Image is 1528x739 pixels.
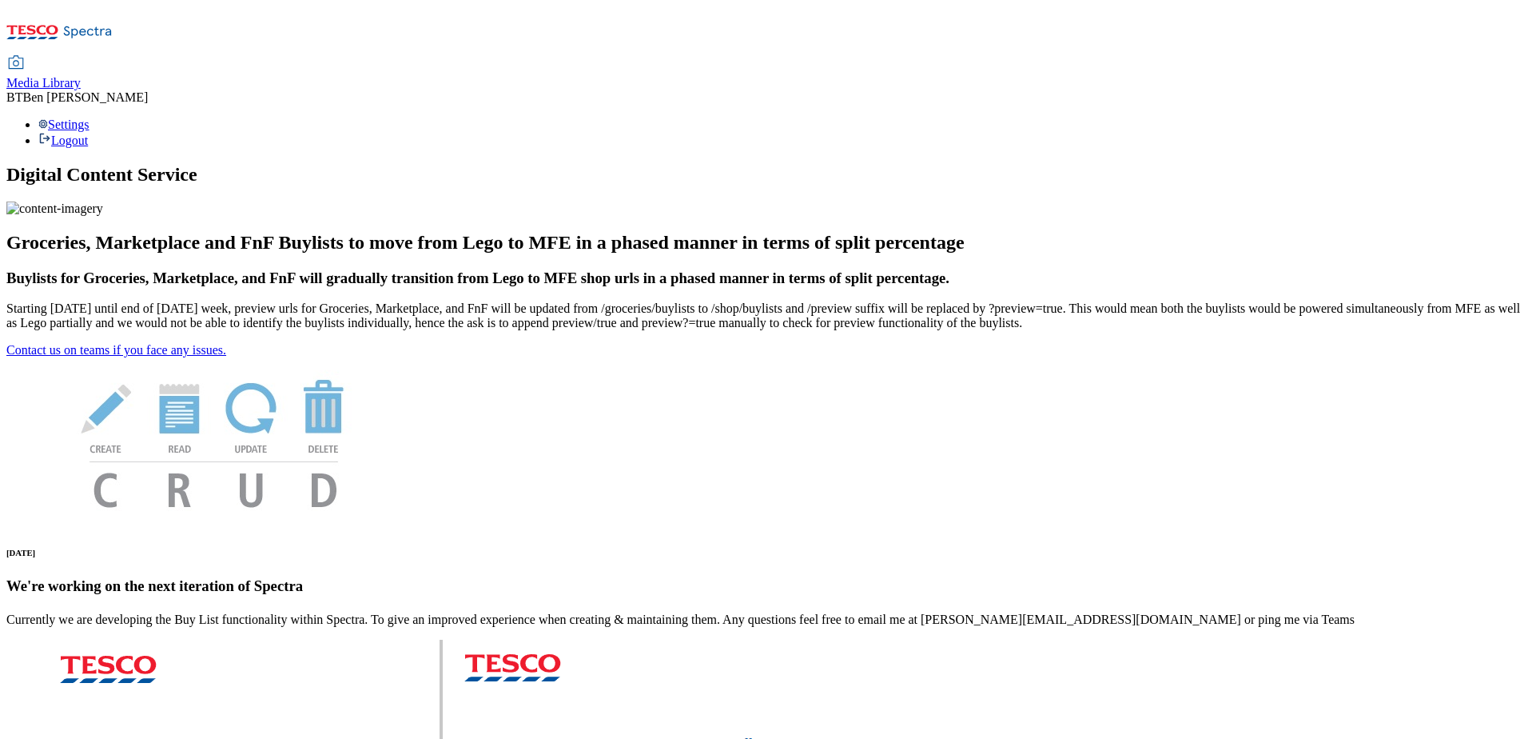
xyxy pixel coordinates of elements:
h3: Buylists for Groceries, Marketplace, and FnF will gradually transition from Lego to MFE shop urls... [6,270,1522,287]
h6: [DATE] [6,548,1522,557]
p: Currently we are developing the Buy List functionality within Spectra. To give an improved experi... [6,613,1522,627]
a: Logout [38,134,88,147]
p: Starting [DATE] until end of [DATE] week, preview urls for Groceries, Marketplace, and FnF will b... [6,302,1522,330]
span: BT [6,90,22,104]
h1: Digital Content Service [6,164,1522,186]
a: Media Library [6,57,81,90]
a: Contact us on teams if you face any issues. [6,343,226,357]
span: Media Library [6,76,81,90]
h2: Groceries, Marketplace and FnF Buylists to move from Lego to MFE in a phased manner in terms of s... [6,232,1522,254]
span: Ben [PERSON_NAME] [22,90,148,104]
img: News Image [6,358,422,525]
a: Settings [38,118,90,131]
img: content-imagery [6,202,103,216]
h3: We're working on the next iteration of Spectra [6,577,1522,595]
